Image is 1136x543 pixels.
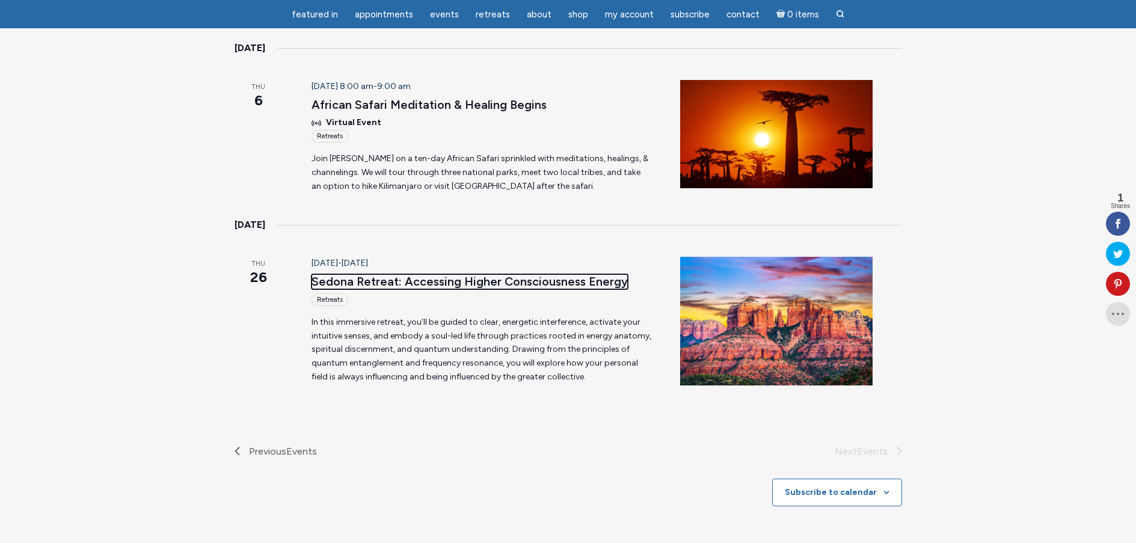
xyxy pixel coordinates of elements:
[680,80,873,188] img: Baobab-Tree-Sunset-JBM
[377,81,411,91] span: 9:00 am
[561,3,595,26] a: Shop
[468,3,517,26] a: Retreats
[663,3,717,26] a: Subscribe
[249,444,317,459] span: Previous
[342,258,368,268] span: [DATE]
[312,97,547,112] a: African Safari Meditation & Healing Begins
[785,487,877,497] button: Subscribe to calendar
[776,9,788,20] i: Cart
[235,259,283,269] span: Thu
[423,3,466,26] a: Events
[605,9,654,20] span: My Account
[286,446,317,457] span: Events
[312,316,651,384] p: In this immersive retreat, you’ll be guided to clear, energetic interference, activate your intui...
[430,9,459,20] span: Events
[292,9,338,20] span: featured in
[312,81,411,91] time: -
[326,116,381,130] span: Virtual Event
[769,2,827,26] a: Cart0 items
[598,3,661,26] a: My Account
[312,258,368,268] time: -
[476,9,510,20] span: Retreats
[348,3,420,26] a: Appointments
[568,9,588,20] span: Shop
[235,90,283,111] span: 6
[1111,203,1130,209] span: Shares
[312,130,348,143] div: Retreats
[235,267,283,287] span: 26
[235,217,265,233] time: [DATE]
[726,9,760,20] span: Contact
[520,3,559,26] a: About
[719,3,767,26] a: Contact
[312,81,373,91] span: [DATE] 8:00 am
[312,152,651,193] p: Join [PERSON_NAME] on a ten-day African Safari sprinkled with meditations, healings, & channeling...
[671,9,710,20] span: Subscribe
[312,293,348,306] div: Retreats
[312,274,628,289] a: Sedona Retreat: Accessing Higher Consciousness Energy
[235,444,317,459] a: Previous Events
[1111,192,1130,203] span: 1
[527,9,551,20] span: About
[680,257,873,385] img: Sedona-Arizona
[787,10,819,19] span: 0 items
[235,82,283,93] span: Thu
[312,258,338,268] span: [DATE]
[235,40,265,56] time: [DATE]
[355,9,413,20] span: Appointments
[284,3,345,26] a: featured in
